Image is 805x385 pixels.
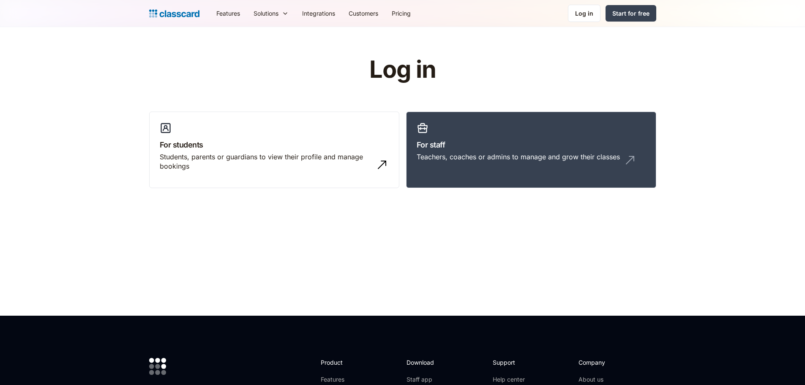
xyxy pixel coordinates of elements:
[579,358,635,367] h2: Company
[149,112,399,188] a: For studentsStudents, parents or guardians to view their profile and manage bookings
[407,358,441,367] h2: Download
[321,358,366,367] h2: Product
[417,152,620,161] div: Teachers, coaches or admins to manage and grow their classes
[606,5,656,22] a: Start for free
[493,358,527,367] h2: Support
[493,375,527,384] a: Help center
[160,139,389,150] h3: For students
[160,152,372,171] div: Students, parents or guardians to view their profile and manage bookings
[210,4,247,23] a: Features
[406,112,656,188] a: For staffTeachers, coaches or admins to manage and grow their classes
[575,9,593,18] div: Log in
[612,9,649,18] div: Start for free
[417,139,646,150] h3: For staff
[579,375,635,384] a: About us
[407,375,441,384] a: Staff app
[254,9,278,18] div: Solutions
[385,4,418,23] a: Pricing
[342,4,385,23] a: Customers
[295,4,342,23] a: Integrations
[321,375,366,384] a: Features
[268,57,537,83] h1: Log in
[247,4,295,23] div: Solutions
[568,5,600,22] a: Log in
[149,8,199,19] a: home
